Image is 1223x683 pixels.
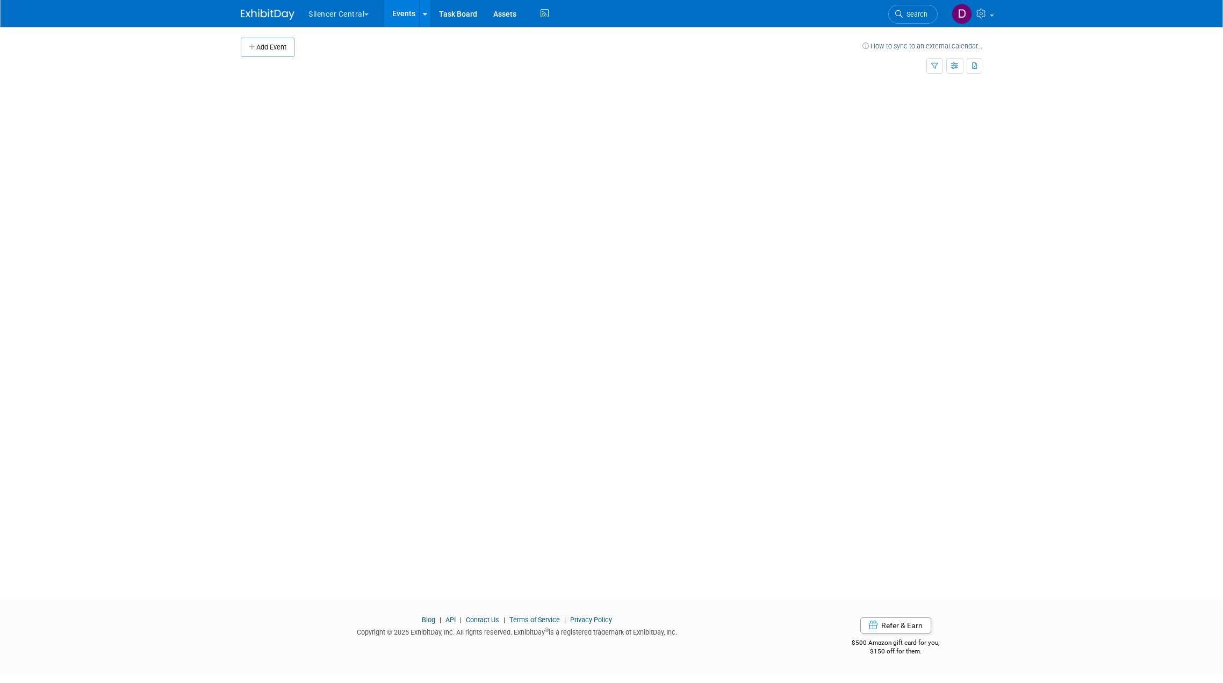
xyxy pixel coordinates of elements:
div: Copyright © 2025 ExhibitDay, Inc. All rights reserved. ExhibitDay is a registered trademark of Ex... [241,625,793,637]
a: Refer & Earn [860,617,931,634]
a: Terms of Service [509,616,560,624]
a: Contact Us [466,616,499,624]
button: Add Event [241,38,294,57]
a: API [445,616,456,624]
span: | [562,616,569,624]
span: | [437,616,444,624]
div: $150 off for them. [809,647,983,656]
sup: ® [545,627,549,633]
a: How to sync to an external calendar... [862,42,982,50]
a: Search [888,5,938,24]
span: | [457,616,464,624]
span: | [501,616,508,624]
a: Blog [422,616,435,624]
span: Search [903,10,927,18]
a: Privacy Policy [570,616,612,624]
div: $500 Amazon gift card for you, [809,631,983,656]
img: ExhibitDay [241,9,294,20]
img: Darren Stemple [952,4,972,24]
